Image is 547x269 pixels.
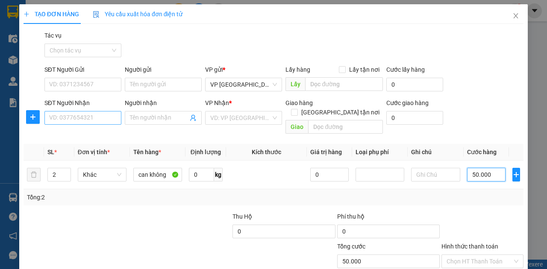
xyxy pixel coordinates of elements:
[504,4,528,28] button: Close
[441,243,498,250] label: Hình thức thanh toán
[125,98,202,108] div: Người nhận
[27,193,212,202] div: Tổng: 2
[205,65,282,74] div: VP gửi
[386,111,443,125] input: Cước giao hàng
[285,120,308,134] span: Giao
[467,149,497,155] span: Cước hàng
[513,171,520,178] span: plus
[44,32,62,39] label: Tác vụ
[285,66,310,73] span: Lấy hàng
[310,149,342,155] span: Giá trị hàng
[190,114,197,121] span: user-add
[512,168,520,181] button: plus
[386,78,443,91] input: Cước lấy hàng
[44,65,121,74] div: SĐT Người Gửi
[205,99,229,106] span: VP Nhận
[352,144,408,161] th: Loại phụ phí
[298,108,383,117] span: [GEOGRAPHIC_DATA] tận nơi
[24,11,29,17] span: plus
[210,78,277,91] span: VP Đà Nẵng
[27,168,41,181] button: delete
[411,168,460,181] input: Ghi Chú
[133,168,182,181] input: VD: Bàn, Ghế
[83,168,121,181] span: Khác
[214,168,223,181] span: kg
[93,11,183,18] span: Yêu cầu xuất hóa đơn điện tử
[310,168,349,181] input: 0
[78,149,110,155] span: Đơn vị tính
[133,149,161,155] span: Tên hàng
[232,213,252,220] span: Thu Hộ
[26,114,39,120] span: plus
[47,149,54,155] span: SL
[305,77,382,91] input: Dọc đường
[337,243,365,250] span: Tổng cước
[26,110,40,124] button: plus
[125,65,202,74] div: Người gửi
[285,99,313,106] span: Giao hàng
[337,212,440,225] div: Phí thu hộ
[285,77,305,91] span: Lấy
[408,144,463,161] th: Ghi chú
[44,98,121,108] div: SĐT Người Nhận
[191,149,221,155] span: Định lượng
[346,65,383,74] span: Lấy tận nơi
[308,120,382,134] input: Dọc đường
[252,149,281,155] span: Kích thước
[386,66,425,73] label: Cước lấy hàng
[386,99,429,106] label: Cước giao hàng
[24,11,79,18] span: TẠO ĐƠN HÀNG
[93,11,100,18] img: icon
[512,12,519,19] span: close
